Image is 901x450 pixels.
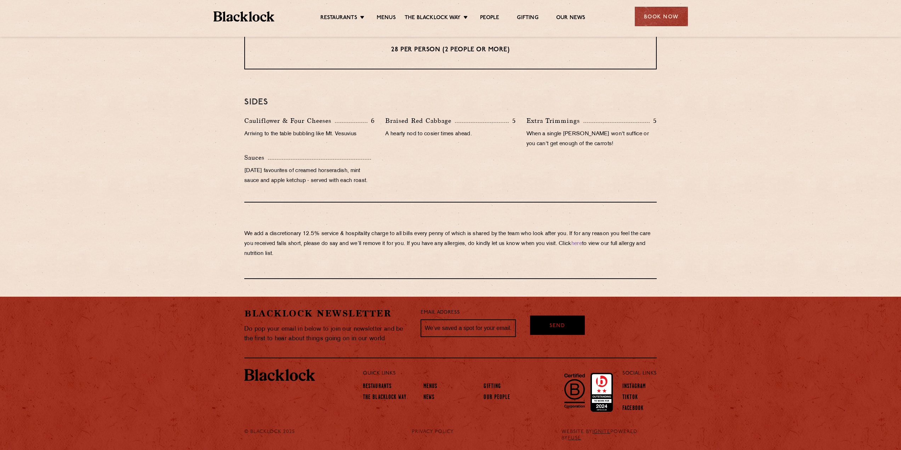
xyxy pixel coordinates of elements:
[244,98,657,107] h3: SIDES
[244,153,268,163] p: Sauces
[556,15,586,22] a: Our News
[592,429,610,434] a: IGNITE
[244,369,315,381] img: BL_Textured_Logo-footer-cropped.svg
[526,129,657,149] p: When a single [PERSON_NAME] won't suffice or you can't get enough of the carrots!
[239,429,309,442] div: © Blacklock 2025
[385,116,455,126] p: Braised Red Cabbage
[367,116,375,125] p: 6
[244,129,375,139] p: Arriving to the table bubbling like Mt. Vesuvius
[484,383,501,391] a: Gifting
[560,369,589,412] img: B-Corp-Logo-Black-RGB.svg
[622,383,646,391] a: Instagram
[421,319,516,337] input: We’ve saved a spot for your email...
[549,322,565,330] span: Send
[244,229,657,259] p: We add a discretionary 12.5% service & hospitality charge to all bills every penny of which is sh...
[363,394,406,402] a: The Blacklock Way
[421,309,460,317] label: Email Address
[320,15,357,22] a: Restaurants
[650,116,657,125] p: 5
[405,15,461,22] a: The Blacklock Way
[622,369,657,378] p: Social Links
[363,383,392,391] a: Restaurants
[622,394,638,402] a: TikTok
[622,405,644,413] a: Facebook
[244,166,375,186] p: [DATE] favourites of creamed horseradish, mint sauce and apple ketchup - served with each roast.
[213,11,275,22] img: BL_Textured_Logo-footer-cropped.svg
[244,116,335,126] p: Cauliflower & Four Cheeses
[526,116,583,126] p: Extra Trimmings
[591,373,613,412] img: Accred_2023_2star.png
[385,129,515,139] p: A hearty nod to cosier times ahead.
[244,324,410,343] p: Do pop your email in below to join our newsletter and be the first to hear about things going on ...
[556,429,662,442] div: WEBSITE BY POWERED BY
[412,429,454,435] a: PRIVACY POLICY
[571,241,582,246] a: here
[484,394,510,402] a: Our People
[480,15,499,22] a: People
[568,435,581,441] a: FUSE
[423,383,438,391] a: Menus
[377,15,396,22] a: Menus
[517,15,538,22] a: Gifting
[259,45,642,55] p: 28 per person (2 people or more)
[423,394,434,402] a: News
[635,7,688,26] div: Book Now
[363,369,599,378] p: Quick Links
[244,307,410,320] h2: Blacklock Newsletter
[509,116,516,125] p: 5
